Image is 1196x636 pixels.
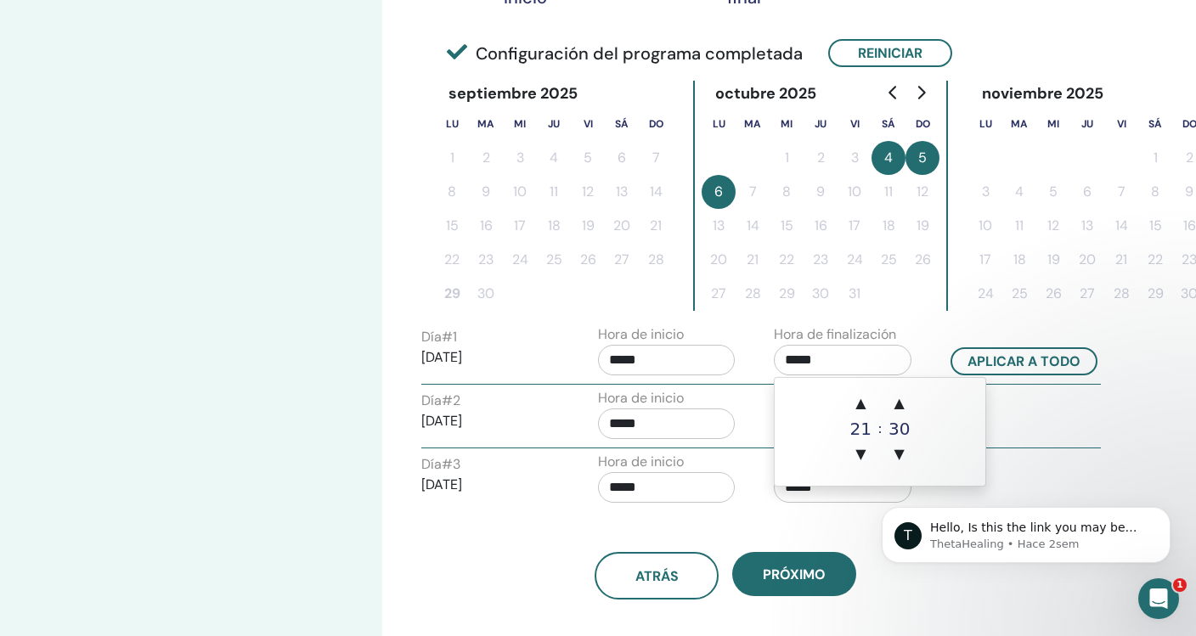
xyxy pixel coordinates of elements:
p: [DATE] [421,475,559,495]
th: domingo [905,107,939,141]
button: 15 [1138,209,1172,243]
button: 29 [435,277,469,311]
div: : [877,386,882,471]
button: 1 [1138,141,1172,175]
p: [DATE] [421,347,559,368]
button: 14 [736,209,770,243]
label: Hora de inicio [598,452,684,472]
th: jueves [1070,107,1104,141]
button: 11 [537,175,571,209]
button: 2 [469,141,503,175]
th: domingo [639,107,673,141]
button: 27 [605,243,639,277]
th: miércoles [503,107,537,141]
iframe: Intercom notifications mensaje [856,471,1196,590]
th: sábado [605,107,639,141]
button: 4 [537,141,571,175]
button: 15 [435,209,469,243]
th: miércoles [770,107,804,141]
button: Go to previous month [880,76,907,110]
button: Go to next month [907,76,934,110]
button: 26 [571,243,605,277]
button: 5 [571,141,605,175]
th: viernes [1104,107,1138,141]
button: 22 [770,243,804,277]
button: 11 [872,175,905,209]
button: 15 [770,209,804,243]
th: martes [1002,107,1036,141]
button: 26 [905,243,939,277]
button: 1 [770,141,804,175]
button: 30 [804,277,838,311]
button: 8 [1138,175,1172,209]
button: Aplicar a todo [951,347,1097,375]
button: 9 [804,175,838,209]
button: 6 [1070,175,1104,209]
th: viernes [838,107,872,141]
span: ▲ [843,386,877,420]
button: 24 [503,243,537,277]
th: lunes [968,107,1002,141]
button: 23 [804,243,838,277]
button: próximo [732,552,856,596]
div: noviembre 2025 [968,81,1118,107]
th: sábado [872,107,905,141]
button: 8 [770,175,804,209]
button: atrás [595,552,719,599]
span: ▼ [843,437,877,471]
th: martes [469,107,503,141]
button: 14 [1104,209,1138,243]
button: 10 [838,175,872,209]
iframe: Intercom live chat [1138,578,1179,619]
button: 17 [503,209,537,243]
button: 29 [770,277,804,311]
button: 7 [1104,175,1138,209]
button: 10 [503,175,537,209]
div: 30 [883,420,917,437]
button: 7 [736,175,770,209]
button: 24 [838,243,872,277]
button: 21 [1104,243,1138,277]
button: 25 [1002,277,1036,311]
th: miércoles [1036,107,1070,141]
span: próximo [763,566,826,583]
button: 18 [1002,243,1036,277]
button: 25 [537,243,571,277]
button: 3 [503,141,537,175]
button: 19 [905,209,939,243]
button: 26 [1036,277,1070,311]
div: 21 [843,420,877,437]
label: Hora de inicio [598,388,684,408]
th: viernes [571,107,605,141]
button: 28 [639,243,673,277]
th: lunes [702,107,736,141]
button: 3 [968,175,1002,209]
label: Hora de inicio [598,324,684,345]
button: 19 [1036,243,1070,277]
button: 17 [838,209,872,243]
button: 12 [571,175,605,209]
label: Hora de finalización [774,324,896,345]
button: 28 [1104,277,1138,311]
button: 18 [537,209,571,243]
th: sábado [1138,107,1172,141]
button: 29 [1138,277,1172,311]
button: 8 [435,175,469,209]
button: 27 [702,277,736,311]
label: Día # 3 [421,454,460,475]
button: Reiniciar [828,39,952,67]
span: Configuración del programa completada [447,41,803,66]
button: 22 [1138,243,1172,277]
button: 27 [1070,277,1104,311]
button: 5 [1036,175,1070,209]
button: 16 [804,209,838,243]
p: [DATE] [421,411,559,431]
button: 12 [905,175,939,209]
button: 19 [571,209,605,243]
div: octubre 2025 [702,81,831,107]
button: 12 [1036,209,1070,243]
button: 13 [605,175,639,209]
button: 6 [605,141,639,175]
